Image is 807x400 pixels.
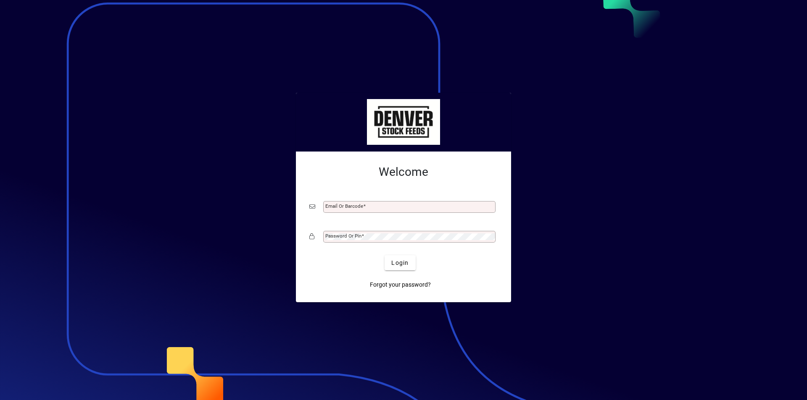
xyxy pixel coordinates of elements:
[391,259,409,267] span: Login
[325,233,361,239] mat-label: Password or Pin
[385,255,415,270] button: Login
[325,203,363,209] mat-label: Email or Barcode
[370,280,431,289] span: Forgot your password?
[309,165,498,179] h2: Welcome
[367,277,434,292] a: Forgot your password?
